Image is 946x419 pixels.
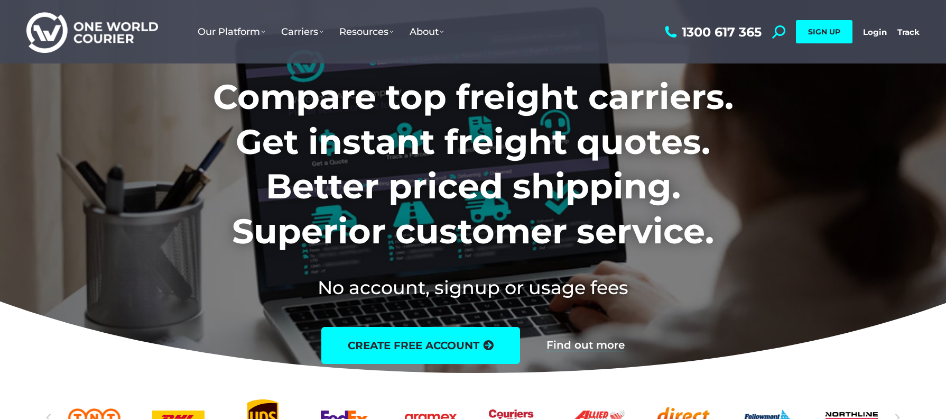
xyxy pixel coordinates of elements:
span: Our Platform [198,26,265,38]
a: Track [897,27,920,37]
a: create free account [321,327,520,364]
a: Find out more [546,340,625,351]
span: Resources [339,26,394,38]
a: About [402,15,452,48]
a: 1300 617 365 [662,25,762,39]
a: Our Platform [190,15,273,48]
img: One World Courier [26,11,158,53]
a: Login [863,27,887,37]
a: Carriers [273,15,331,48]
a: SIGN UP [796,20,852,43]
h2: No account, signup or usage fees [143,275,803,300]
span: SIGN UP [808,27,840,37]
a: Resources [331,15,402,48]
span: About [410,26,444,38]
h1: Compare top freight carriers. Get instant freight quotes. Better priced shipping. Superior custom... [143,75,803,253]
span: Carriers [281,26,323,38]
